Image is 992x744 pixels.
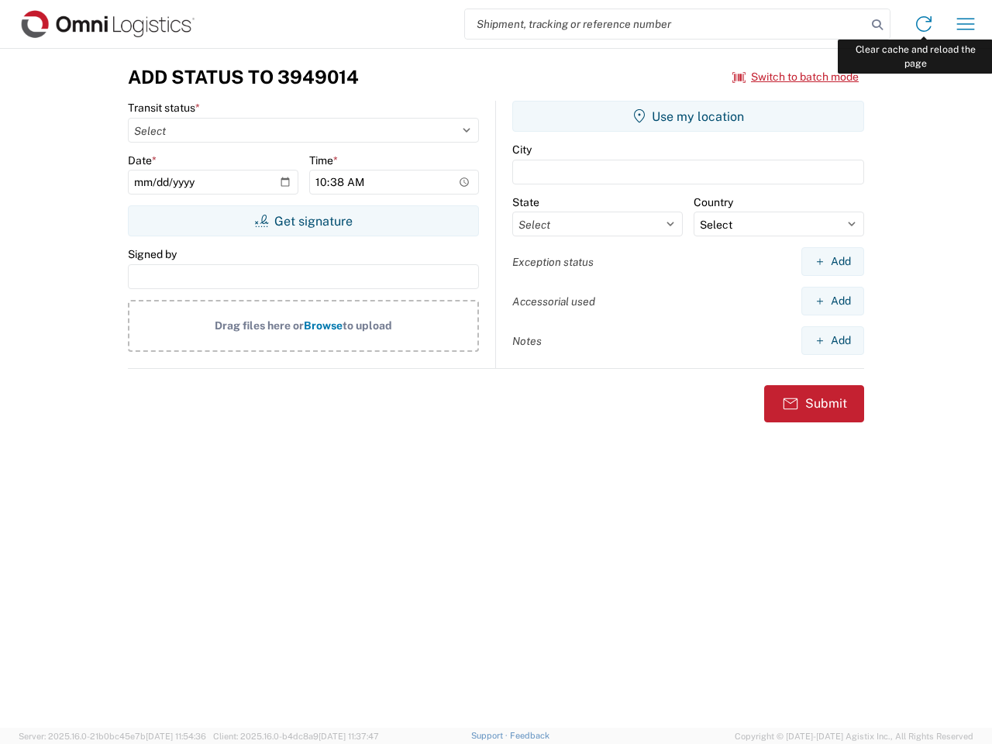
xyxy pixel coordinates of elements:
label: State [512,195,539,209]
span: [DATE] 11:37:47 [319,732,379,741]
h3: Add Status to 3949014 [128,66,359,88]
input: Shipment, tracking or reference number [465,9,866,39]
span: Client: 2025.16.0-b4dc8a9 [213,732,379,741]
button: Add [801,287,864,315]
button: Switch to batch mode [732,64,859,90]
span: Copyright © [DATE]-[DATE] Agistix Inc., All Rights Reserved [735,729,973,743]
span: Server: 2025.16.0-21b0bc45e7b [19,732,206,741]
label: Time [309,153,338,167]
span: Browse [304,319,343,332]
span: Drag files here or [215,319,304,332]
span: [DATE] 11:54:36 [146,732,206,741]
a: Feedback [510,731,549,740]
label: Signed by [128,247,177,261]
a: Support [471,731,510,740]
label: Country [694,195,733,209]
button: Use my location [512,101,864,132]
span: to upload [343,319,392,332]
label: Notes [512,334,542,348]
button: Get signature [128,205,479,236]
button: Add [801,326,864,355]
button: Add [801,247,864,276]
label: Date [128,153,157,167]
label: City [512,143,532,157]
label: Transit status [128,101,200,115]
label: Accessorial used [512,294,595,308]
button: Submit [764,385,864,422]
label: Exception status [512,255,594,269]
